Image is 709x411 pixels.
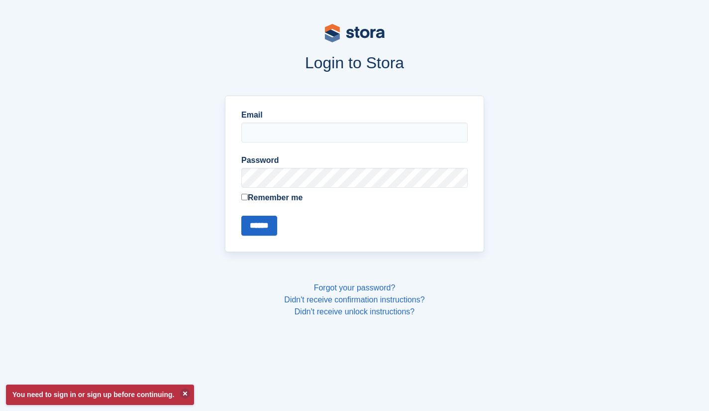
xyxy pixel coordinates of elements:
img: stora-logo-53a41332b3708ae10de48c4981b4e9114cc0af31d8433b30ea865607fb682f29.svg [325,24,385,42]
label: Password [241,154,468,166]
p: You need to sign in or sign up before continuing. [6,385,194,405]
a: Forgot your password? [314,283,396,292]
h1: Login to Stora [35,54,674,72]
a: Didn't receive unlock instructions? [295,307,414,316]
label: Remember me [241,192,468,204]
label: Email [241,109,468,121]
a: Didn't receive confirmation instructions? [284,295,424,304]
input: Remember me [241,194,248,200]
